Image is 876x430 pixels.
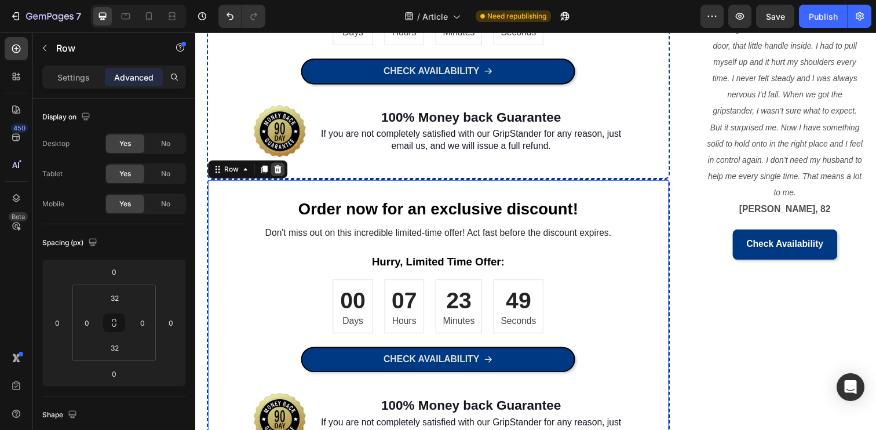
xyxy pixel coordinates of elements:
[312,289,348,301] p: Seconds
[312,258,348,289] div: 49
[756,5,794,28] button: Save
[27,134,46,145] div: Row
[134,314,151,331] input: 0px
[192,328,290,340] p: CHECK AVAILABILITY
[56,41,155,55] p: Row
[125,371,438,391] h3: 100% Money back Guarantee
[200,258,227,289] div: 07
[108,321,388,347] a: CHECK AVAILABILITY
[487,11,546,21] span: Need republishing
[57,71,90,83] p: Settings
[161,169,170,179] span: No
[5,5,86,28] button: 7
[563,211,641,221] strong: Check Availability
[103,263,126,280] input: 0
[417,10,420,23] span: /
[103,365,126,382] input: 0
[119,139,131,149] span: Yes
[103,339,126,356] input: 2xl
[125,77,438,97] h3: 100% Money back Guarantee
[549,201,655,232] a: Check Availability
[42,407,79,423] div: Shape
[114,71,154,83] p: Advanced
[192,34,290,46] p: CHECK AVAILABILITY
[799,5,848,28] button: Publish
[126,98,437,122] p: If you are not completely satisfied with our GripStander for any reason, just email us, and we wi...
[200,289,227,301] p: Hours
[809,10,838,23] div: Publish
[59,227,437,242] p: Hurry, Limited Time Offer:
[253,258,285,289] div: 23
[11,123,28,133] div: 450
[218,5,265,28] div: Undo/Redo
[195,32,876,430] iframe: Design area
[76,9,81,23] p: 7
[148,289,174,301] p: Days
[103,289,126,307] input: 2xl
[42,199,64,209] div: Mobile
[57,71,115,130] img: gempages_581611669520646883-e3c0bc54-e7ba-47fe-93e0-9b6a87538c41.png
[126,392,437,417] p: If you are not completely satisfied with our GripStander for any reason, just email us, and we wi...
[253,289,285,301] p: Minutes
[57,365,115,424] img: gempages_581611669520646883-e3c0bc54-e7ba-47fe-93e0-9b6a87538c41.png
[9,212,28,221] div: Beta
[78,314,96,331] input: 0px
[766,12,785,21] span: Save
[108,27,388,53] a: CHECK AVAILABILITY
[162,314,180,331] input: 0
[161,139,170,149] span: No
[119,199,131,209] span: Yes
[555,175,648,185] strong: [PERSON_NAME], 82
[42,110,93,125] div: Display on
[57,169,438,191] h2: Order now for an exclusive discount!
[42,169,63,179] div: Tablet
[148,258,174,289] div: 00
[119,169,131,179] span: Yes
[59,199,437,211] p: Don't miss out on this incredible limited-time offer! Act fast before the discount expires.
[422,10,448,23] span: Article
[837,373,864,401] div: Open Intercom Messenger
[42,139,70,149] div: Desktop
[42,235,100,251] div: Spacing (px)
[161,199,170,209] span: No
[49,314,66,331] input: 0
